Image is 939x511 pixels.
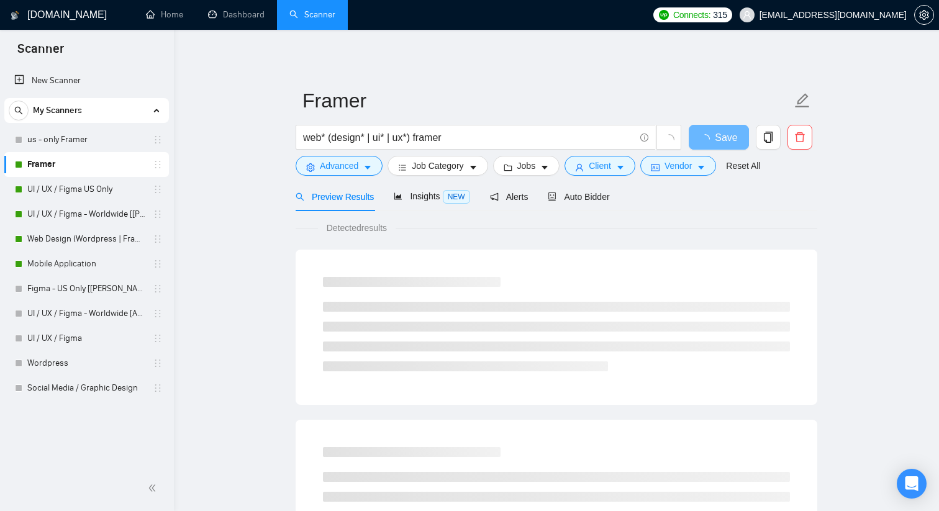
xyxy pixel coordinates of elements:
input: Scanner name... [302,85,792,116]
span: holder [153,259,163,269]
span: Alerts [490,192,528,202]
span: Auto Bidder [548,192,609,202]
span: setting [915,10,933,20]
span: holder [153,234,163,244]
span: holder [153,309,163,319]
span: caret-down [616,163,625,172]
span: holder [153,383,163,393]
span: Vendor [665,159,692,173]
span: 315 [713,8,727,22]
a: UI / UX / Figma - Worldwide [Anya] [27,301,145,326]
span: Jobs [517,159,536,173]
span: loading [700,134,715,144]
span: area-chart [394,192,402,201]
a: Mobile Application [27,251,145,276]
a: UI / UX / Figma - Worldwide [[PERSON_NAME]] [27,202,145,227]
button: barsJob Categorycaret-down [388,156,488,176]
span: bars [398,163,407,172]
a: Framer [27,152,145,177]
span: search [296,192,304,201]
button: settingAdvancedcaret-down [296,156,383,176]
span: caret-down [469,163,478,172]
button: Save [689,125,749,150]
a: Web Design (Wordpress | Framer) [27,227,145,251]
span: Advanced [320,159,358,173]
span: edit [794,93,810,109]
span: user [743,11,751,19]
span: robot [548,192,556,201]
button: search [9,101,29,120]
span: holder [153,333,163,343]
div: Open Intercom Messenger [897,469,927,499]
button: delete [787,125,812,150]
span: loading [663,134,674,145]
span: setting [306,163,315,172]
span: holder [153,358,163,368]
span: delete [788,132,812,143]
span: Job Category [412,159,463,173]
span: info-circle [640,133,648,142]
span: Scanner [7,40,74,66]
span: search [9,106,28,115]
span: holder [153,160,163,170]
span: caret-down [363,163,372,172]
li: New Scanner [4,68,169,93]
a: us - only Framer [27,127,145,152]
span: holder [153,184,163,194]
span: caret-down [540,163,549,172]
a: setting [914,10,934,20]
a: New Scanner [14,68,159,93]
li: My Scanners [4,98,169,400]
span: Insights [394,191,469,201]
span: notification [490,192,499,201]
a: UI / UX / Figma [27,326,145,351]
span: Detected results [318,221,396,235]
span: user [575,163,584,172]
button: setting [914,5,934,25]
a: Figma - US Only [[PERSON_NAME]] [27,276,145,301]
button: idcardVendorcaret-down [640,156,716,176]
span: holder [153,209,163,219]
span: Client [589,159,611,173]
a: searchScanner [289,9,335,20]
span: Preview Results [296,192,374,202]
a: Wordpress [27,351,145,376]
span: copy [756,132,780,143]
span: My Scanners [33,98,82,123]
span: double-left [148,482,160,494]
a: Social Media / Graphic Design [27,376,145,400]
a: homeHome [146,9,183,20]
img: upwork-logo.png [659,10,669,20]
img: logo [11,6,19,25]
span: idcard [651,163,660,172]
span: Connects: [673,8,710,22]
span: NEW [443,190,470,204]
button: userClientcaret-down [565,156,635,176]
span: holder [153,135,163,145]
a: Reset All [726,159,760,173]
button: folderJobscaret-down [493,156,560,176]
span: caret-down [697,163,705,172]
span: holder [153,284,163,294]
input: Search Freelance Jobs... [303,130,635,145]
span: folder [504,163,512,172]
a: UI / UX / Figma US Only [27,177,145,202]
a: dashboardDashboard [208,9,265,20]
span: Save [715,130,737,145]
button: copy [756,125,781,150]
